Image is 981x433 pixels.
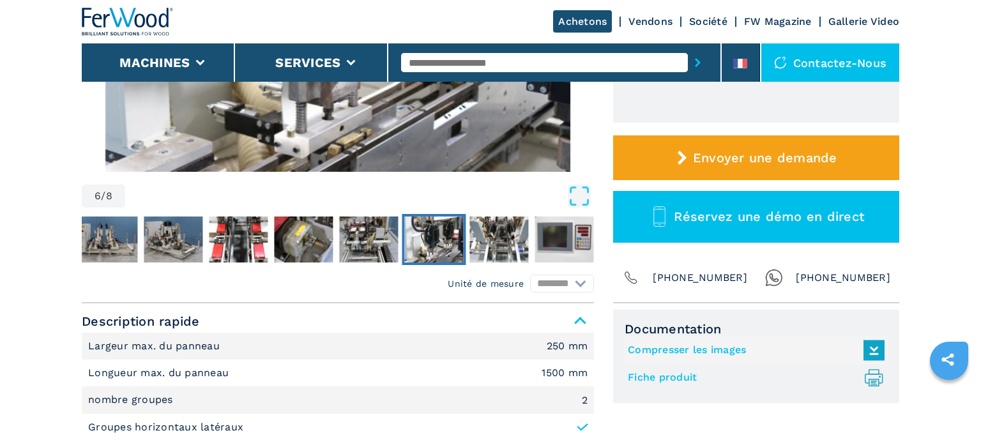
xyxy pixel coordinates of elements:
button: Go to Slide 1 [76,214,140,265]
img: b0f8fb9777eac699a264697b5613eaba [274,216,333,262]
a: Achetons [553,10,612,33]
button: Go to Slide 2 [141,214,205,265]
span: Réservez une démo en direct [674,209,864,224]
img: b2bec6bbe3c5a6a1dc3ad332eea18d09 [79,216,137,262]
div: Contactez-nous [761,43,900,82]
img: da225519b6c7681d4e25170f6b855376 [469,216,528,262]
img: Phone [622,269,640,287]
img: e1171ecb7e3a60438f24e5e49e3bce02 [535,216,593,262]
button: Services [275,55,340,70]
button: Go to Slide 7 [467,214,531,265]
img: Whatsapp [765,269,783,287]
button: Go to Slide 4 [271,214,335,265]
a: Compresser les images [628,340,878,361]
button: Go to Slide 3 [206,214,270,265]
a: Vendons [628,15,673,27]
button: Go to Slide 6 [402,214,466,265]
em: 250 mm [547,341,588,351]
span: 6 [95,191,101,201]
span: Description rapide [82,310,594,333]
img: 845a0f168b1cbd3f617a6ae318ba67c2 [144,216,202,262]
span: Envoyer une demande [693,150,837,165]
span: [PHONE_NUMBER] [653,269,747,287]
em: 2 [582,395,588,406]
span: [PHONE_NUMBER] [796,269,890,287]
iframe: Chat [927,376,971,423]
img: d6ab952c4eb153cba23f3b0c9d4d213b [209,216,268,262]
span: 8 [106,191,112,201]
button: Machines [119,55,190,70]
button: Réservez une démo en direct [613,191,899,243]
em: Unité de mesure [448,277,524,290]
p: Largeur max. du panneau [88,339,223,353]
button: Go to Slide 8 [532,214,596,265]
a: Société [689,15,727,27]
img: Ferwood [82,8,174,36]
img: Contactez-nous [774,56,787,69]
a: Fiche produit [628,367,878,388]
button: Open Fullscreen [128,185,591,208]
button: submit-button [688,48,708,77]
span: / [101,191,105,201]
a: sharethis [932,344,964,376]
button: Envoyer une demande [613,135,899,180]
span: Documentation [625,321,888,337]
img: 1a552008b2f4d11b33ddbc699bd9ea06 [404,216,463,262]
a: FW Magazine [744,15,812,27]
a: Gallerie Video [828,15,900,27]
nav: Thumbnail Navigation [76,214,588,265]
button: Go to Slide 5 [337,214,400,265]
p: nombre groupes [88,393,176,407]
img: c7c2a360c7c5f2efa19319864f0e700f [339,216,398,262]
p: Longueur max. du panneau [88,366,232,380]
em: 1500 mm [542,368,588,378]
